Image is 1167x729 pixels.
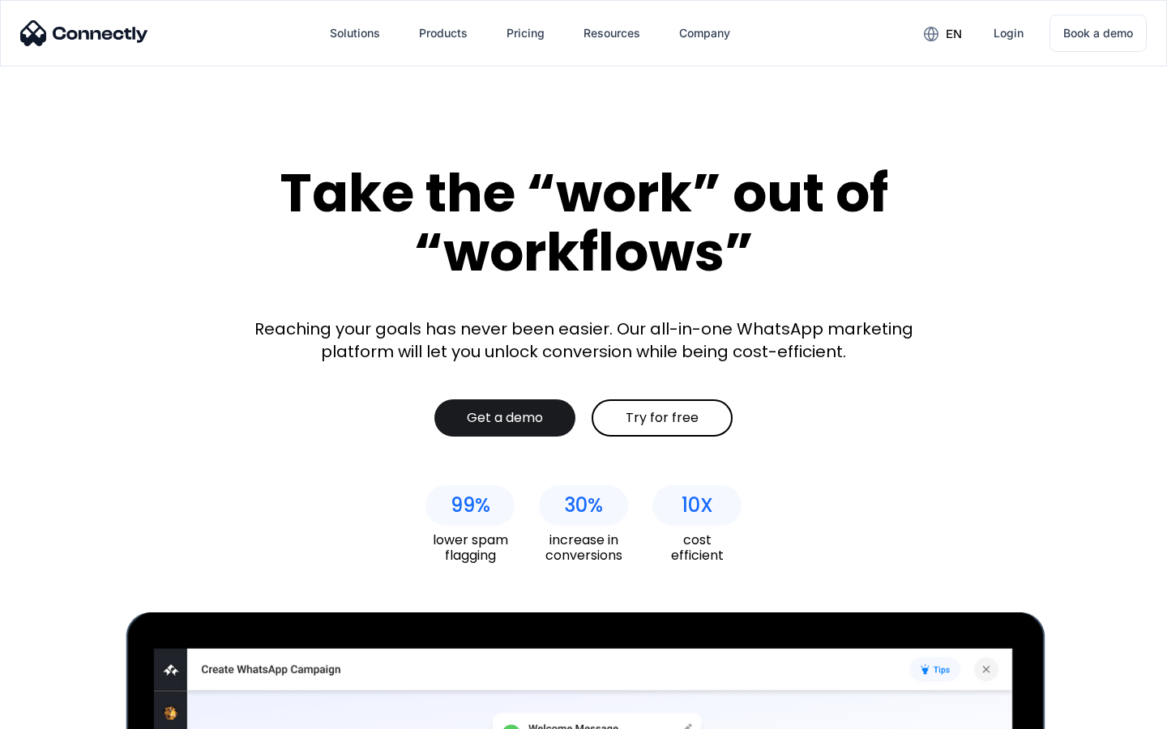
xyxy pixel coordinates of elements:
[467,410,543,426] div: Get a demo
[539,532,628,563] div: increase in conversions
[419,22,468,45] div: Products
[507,22,545,45] div: Pricing
[583,22,640,45] div: Resources
[679,22,730,45] div: Company
[20,20,148,46] img: Connectly Logo
[32,701,97,723] ul: Language list
[425,532,515,563] div: lower spam flagging
[682,494,713,517] div: 10X
[981,14,1037,53] a: Login
[451,494,490,517] div: 99%
[219,164,948,281] div: Take the “work” out of “workflows”
[434,399,575,437] a: Get a demo
[16,701,97,723] aside: Language selected: English
[330,22,380,45] div: Solutions
[243,318,924,363] div: Reaching your goals has never been easier. Our all-in-one WhatsApp marketing platform will let yo...
[946,23,962,45] div: en
[994,22,1024,45] div: Login
[652,532,742,563] div: cost efficient
[1049,15,1147,52] a: Book a demo
[592,399,733,437] a: Try for free
[626,410,699,426] div: Try for free
[564,494,603,517] div: 30%
[494,14,558,53] a: Pricing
